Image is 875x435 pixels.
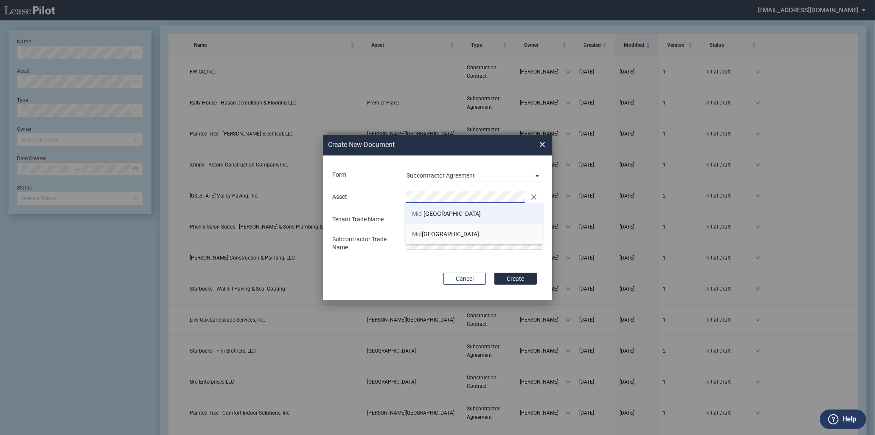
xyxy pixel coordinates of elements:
div: Asset [327,193,401,201]
button: Create [494,273,537,285]
span: -[GEOGRAPHIC_DATA] [412,210,481,217]
h2: Create New Document [328,140,509,150]
span: [GEOGRAPHIC_DATA] [412,231,479,237]
div: Subcontractor Agreement [407,172,475,179]
div: Form [327,171,401,179]
span: Mid [412,231,422,237]
md-dialog: Create New ... [323,135,552,300]
div: Subcontractor Trade Name [327,235,401,252]
div: Tenant Trade Name [327,215,401,224]
label: Help [842,414,856,425]
li: Mid-[GEOGRAPHIC_DATA] [406,203,543,224]
li: Mid[GEOGRAPHIC_DATA] [406,224,543,244]
span: Mid [412,210,422,217]
md-select: Lease Form: Subcontractor Agreement [406,169,543,181]
button: Cancel [443,273,486,285]
span: × [539,138,545,151]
